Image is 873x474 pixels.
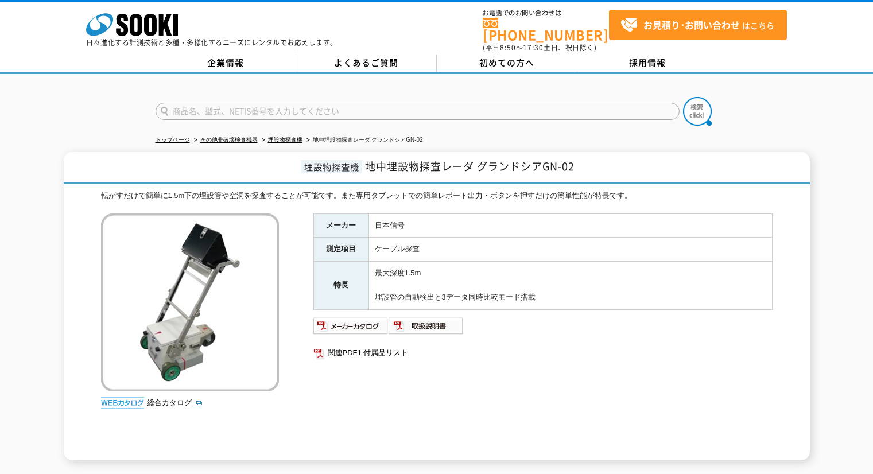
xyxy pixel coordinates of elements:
[483,18,609,41] a: [PHONE_NUMBER]
[313,262,368,309] th: 特長
[313,345,773,360] a: 関連PDF1 付属品リスト
[304,134,423,146] li: 地中埋設物探査レーダ グランドシアGN-02
[368,213,772,238] td: 日本信号
[156,55,296,72] a: 企業情報
[620,17,774,34] span: はこちら
[86,39,337,46] p: 日々進化する計測技術と多種・多様化するニーズにレンタルでお応えします。
[313,317,389,335] img: メーカーカタログ
[296,55,437,72] a: よくあるご質問
[479,56,534,69] span: 初めての方へ
[156,137,190,143] a: トップページ
[389,317,464,335] img: 取扱説明書
[368,238,772,262] td: ケーブル探査
[483,10,609,17] span: お電話でのお問い合わせは
[301,160,362,173] span: 埋設物探査機
[313,324,389,333] a: メーカーカタログ
[609,10,787,40] a: お見積り･お問い合わせはこちら
[313,213,368,238] th: メーカー
[268,137,302,143] a: 埋設物探査機
[156,103,680,120] input: 商品名、型式、NETIS番号を入力してください
[683,97,712,126] img: btn_search.png
[389,324,464,333] a: 取扱説明書
[101,190,773,202] div: 転がすだけで簡単に1.5m下の埋設管や空洞を探査することが可能です。また専用タブレットでの簡単レポート出力・ボタンを押すだけの簡単性能が特長です。
[577,55,718,72] a: 採用情報
[101,213,279,391] img: 地中埋設物探査レーダ グランドシアGN-02
[643,18,740,32] strong: お見積り･お問い合わせ
[483,42,596,53] span: (平日 ～ 土日、祝日除く)
[368,262,772,309] td: 最大深度1.5m 埋設管の自動検出と3データ同時比較モード搭載
[200,137,258,143] a: その他非破壊検査機器
[437,55,577,72] a: 初めての方へ
[500,42,516,53] span: 8:50
[101,397,144,409] img: webカタログ
[523,42,544,53] span: 17:30
[365,158,575,174] span: 地中埋設物探査レーダ グランドシアGN-02
[313,238,368,262] th: 測定項目
[147,398,203,407] a: 総合カタログ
